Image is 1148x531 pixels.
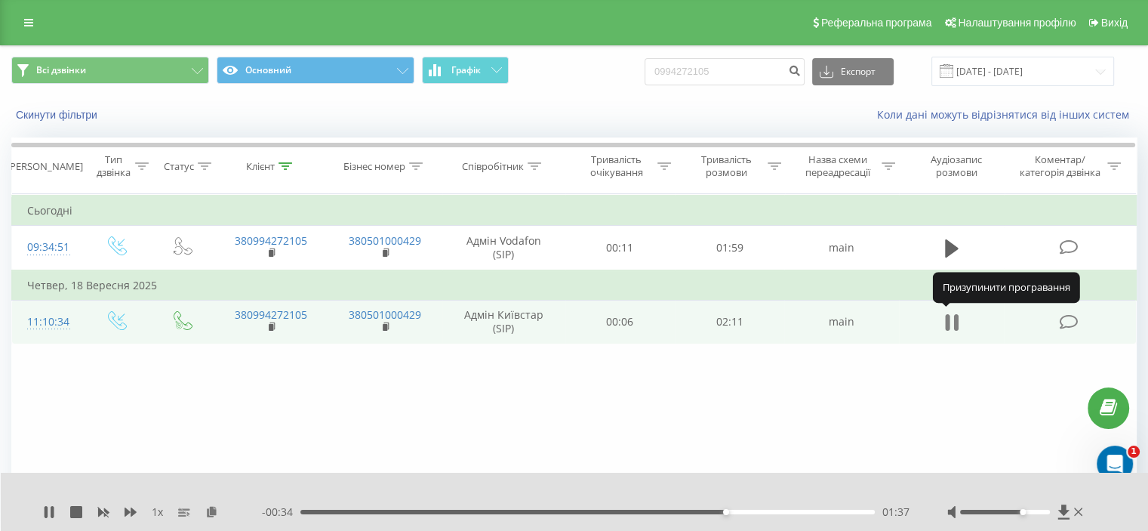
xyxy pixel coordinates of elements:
td: 00:06 [565,300,675,344]
span: Всі дзвінки [36,64,86,76]
span: 1 [1128,446,1140,458]
span: Вихід [1101,17,1128,29]
div: Accessibility label [1020,509,1026,515]
div: [PERSON_NAME] [7,160,83,173]
div: Тривалість розмови [688,153,764,179]
span: Налаштування профілю [958,17,1076,29]
div: 11:10:34 [27,307,67,337]
td: Четвер, 18 Вересня 2025 [12,270,1137,301]
td: Сьогодні [12,196,1137,226]
div: Призупинити програвання [933,273,1080,303]
a: Коли дані можуть відрізнятися вiд інших систем [877,107,1137,122]
button: Основний [217,57,414,84]
div: Аудіозапис розмови [913,153,1001,179]
td: 00:11 [565,226,675,270]
td: 02:11 [675,300,784,344]
div: Клієнт [246,160,275,173]
span: - 00:34 [262,505,300,520]
span: Графік [451,65,481,76]
button: Скинути фільтри [11,108,105,122]
td: 01:59 [675,226,784,270]
button: Експорт [812,58,894,85]
span: 01:37 [882,505,909,520]
input: Пошук за номером [645,58,805,85]
span: Реферальна програма [821,17,932,29]
a: 380501000429 [349,307,421,322]
div: Статус [164,160,194,173]
div: Accessibility label [723,509,729,515]
a: 380501000429 [349,233,421,248]
a: 380994272105 [235,233,307,248]
div: Коментар/категорія дзвінка [1015,153,1103,179]
td: main [784,226,898,270]
span: 1 x [152,505,163,520]
iframe: Intercom live chat [1097,446,1133,482]
button: Всі дзвінки [11,57,209,84]
div: Назва схеми переадресації [799,153,878,179]
button: Графік [422,57,509,84]
div: Співробітник [462,160,524,173]
div: Тривалість очікування [579,153,654,179]
td: main [784,300,898,344]
div: Бізнес номер [343,160,405,173]
td: Адмін Vodafon (SIP) [442,226,565,270]
div: 09:34:51 [27,233,67,262]
div: Тип дзвінка [95,153,131,179]
td: Адмін Київстар (SIP) [442,300,565,344]
a: 380994272105 [235,307,307,322]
